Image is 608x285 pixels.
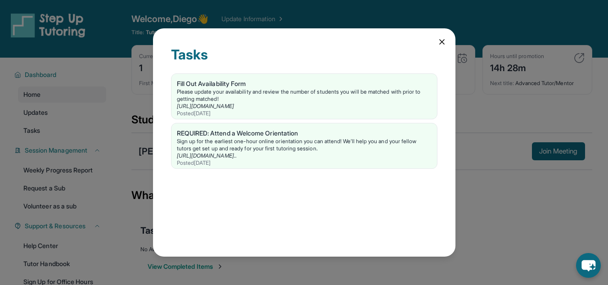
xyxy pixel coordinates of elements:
[177,138,432,152] div: Sign up for the earliest one-hour online orientation you can attend! We’ll help you and your fell...
[171,74,437,119] a: Fill Out Availability FormPlease update your availability and review the number of students you w...
[177,88,432,103] div: Please update your availability and review the number of students you will be matched with prior ...
[177,159,432,167] div: Posted [DATE]
[177,103,234,109] a: [URL][DOMAIN_NAME]
[177,79,432,88] div: Fill Out Availability Form
[171,123,437,168] a: REQUIRED: Attend a Welcome OrientationSign up for the earliest one-hour online orientation you ca...
[171,46,437,73] div: Tasks
[576,253,601,278] button: chat-button
[177,129,432,138] div: REQUIRED: Attend a Welcome Orientation
[177,152,237,159] a: [URL][DOMAIN_NAME]..
[177,110,432,117] div: Posted [DATE]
